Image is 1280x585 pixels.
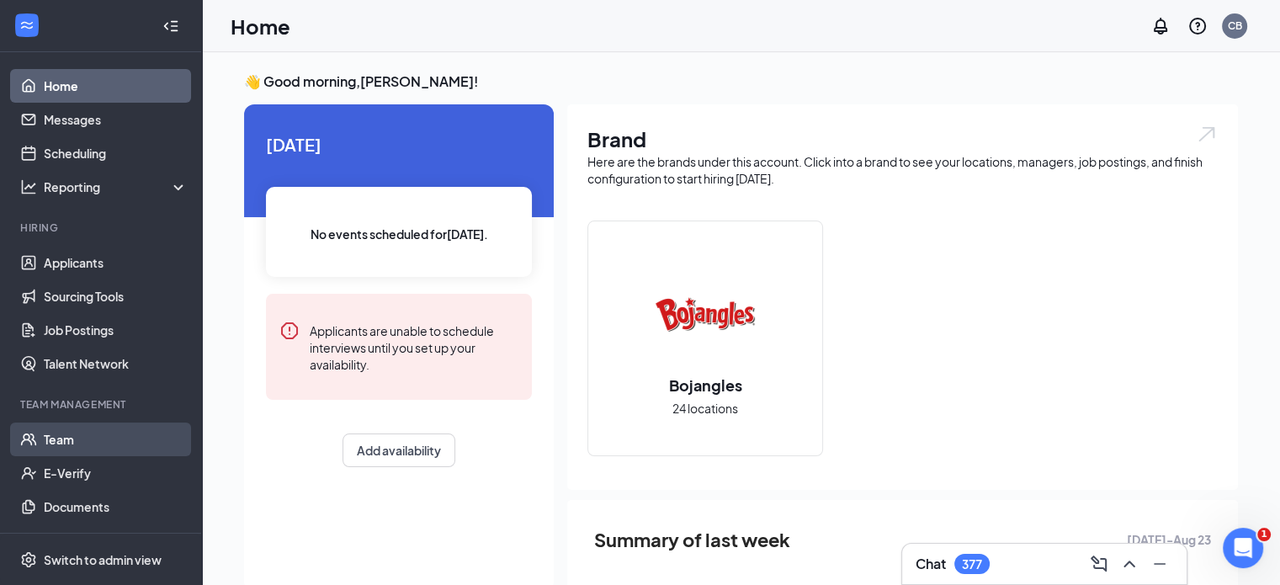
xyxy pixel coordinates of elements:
img: open.6027fd2a22e1237b5b06.svg [1196,125,1218,144]
iframe: Intercom live chat [1223,528,1263,568]
a: Team [44,423,188,456]
div: Team Management [20,397,184,412]
svg: ChevronUp [1119,554,1139,574]
div: 377 [962,557,982,572]
svg: Error [279,321,300,341]
span: 1 [1257,528,1271,541]
div: Here are the brands under this account. Click into a brand to see your locations, managers, job p... [587,153,1218,187]
span: 24 locations [672,399,738,417]
button: Minimize [1146,550,1173,577]
div: CB [1228,19,1242,33]
span: [DATE] - Aug 23 [1127,530,1211,549]
h1: Home [231,12,290,40]
svg: Analysis [20,178,37,195]
h3: Chat [916,555,946,573]
h1: Brand [587,125,1218,153]
a: Sourcing Tools [44,279,188,313]
span: Summary of last week [594,525,790,555]
svg: Collapse [162,18,179,35]
img: Bojangles [651,260,759,368]
svg: Notifications [1150,16,1171,36]
svg: QuestionInfo [1187,16,1208,36]
button: ChevronUp [1116,550,1143,577]
a: Surveys [44,524,188,557]
a: Applicants [44,246,188,279]
button: ComposeMessage [1086,550,1113,577]
div: Reporting [44,178,189,195]
div: Hiring [20,221,184,235]
a: Home [44,69,188,103]
h2: Bojangles [652,375,759,396]
div: Applicants are unable to schedule interviews until you set up your availability. [310,321,518,373]
svg: Settings [20,551,37,568]
svg: WorkstreamLogo [19,17,35,34]
a: Scheduling [44,136,188,170]
a: Job Postings [44,313,188,347]
span: [DATE] [266,131,532,157]
a: E-Verify [44,456,188,490]
svg: Minimize [1150,554,1170,574]
a: Documents [44,490,188,524]
svg: ComposeMessage [1089,554,1109,574]
h3: 👋 Good morning, [PERSON_NAME] ! [244,72,1238,91]
a: Messages [44,103,188,136]
span: No events scheduled for [DATE] . [311,225,488,243]
button: Add availability [343,433,455,467]
a: Talent Network [44,347,188,380]
div: Switch to admin view [44,551,162,568]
